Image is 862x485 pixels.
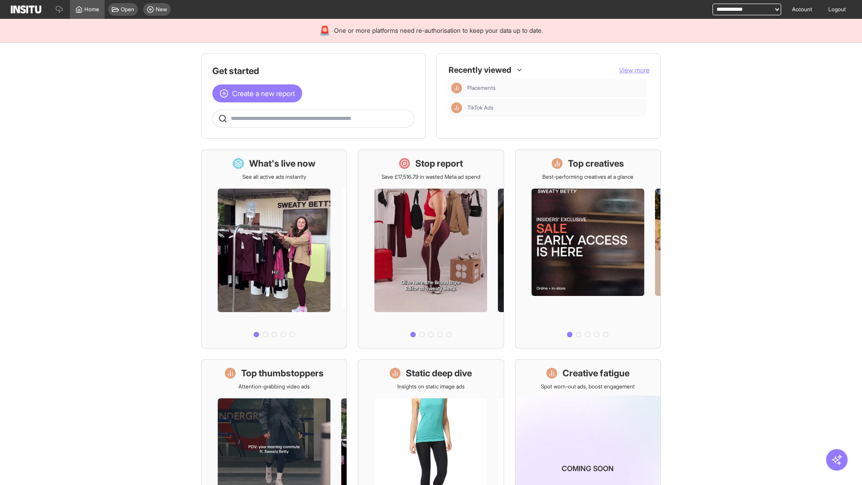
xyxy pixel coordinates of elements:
span: Placements [467,84,642,92]
span: Create a new report [232,88,295,99]
div: Insights [451,102,462,113]
a: What's live nowSee all active ads instantly [201,150,347,348]
p: Save £17,516.79 in wasted Meta ad spend [382,173,480,181]
span: Placements [467,84,496,92]
p: Attention-grabbing video ads [238,383,310,390]
h1: Stop report [415,157,463,170]
a: Stop reportSave £17,516.79 in wasted Meta ad spend [358,150,504,348]
span: One or more platforms need re-authorisation to keep your data up to date. [334,26,543,35]
span: TikTok Ads [467,104,642,111]
span: Open [121,6,134,13]
button: Create a new report [212,84,302,102]
p: See all active ads instantly [242,173,306,181]
span: New [156,6,167,13]
button: View more [619,66,650,75]
p: Insights on static image ads [397,383,465,390]
h1: Top creatives [568,157,624,170]
div: Insights [451,83,462,93]
p: Best-performing creatives at a glance [542,173,633,181]
span: Home [84,6,99,13]
h1: Static deep dive [406,367,472,379]
h1: Get started [212,65,414,77]
div: 🚨 [319,24,330,37]
h1: What's live now [249,157,316,170]
a: Top creativesBest-performing creatives at a glance [515,150,661,348]
span: TikTok Ads [467,104,493,111]
h1: Top thumbstoppers [241,367,324,379]
img: Logo [11,5,41,13]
